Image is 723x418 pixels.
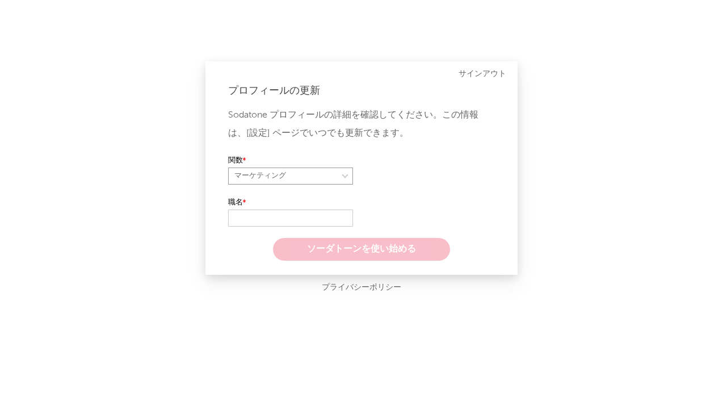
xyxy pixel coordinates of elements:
div: プロフィールの更新 [228,84,495,98]
a: サインアウト [459,67,506,81]
label: 関数 [228,154,353,168]
p: Sodatone プロフィールの詳細を確認してください。この情報は、[設定] ページでいつでも更新できます。 [228,106,495,143]
a: プライバシーポリシー [322,281,401,295]
label: 職名 [228,196,353,210]
button: ソーダトーンを使い始める [273,238,450,261]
